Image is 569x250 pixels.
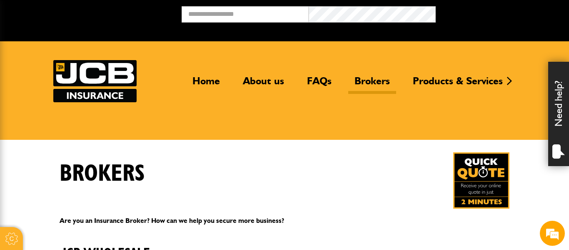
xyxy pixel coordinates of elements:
[237,75,290,94] a: About us
[348,75,396,94] a: Brokers
[436,6,563,19] button: Broker Login
[60,160,145,188] h1: Brokers
[60,215,509,226] p: Are you an Insurance Broker? How can we help you secure more business?
[53,60,137,102] img: JCB Insurance Services logo
[407,75,509,94] a: Products & Services
[548,62,569,166] div: Need help?
[53,60,137,102] a: JCB Insurance Services
[453,152,509,209] a: Get your insurance quote in just 2-minutes
[453,152,509,209] img: Quick Quote
[186,75,226,94] a: Home
[301,75,338,94] a: FAQs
